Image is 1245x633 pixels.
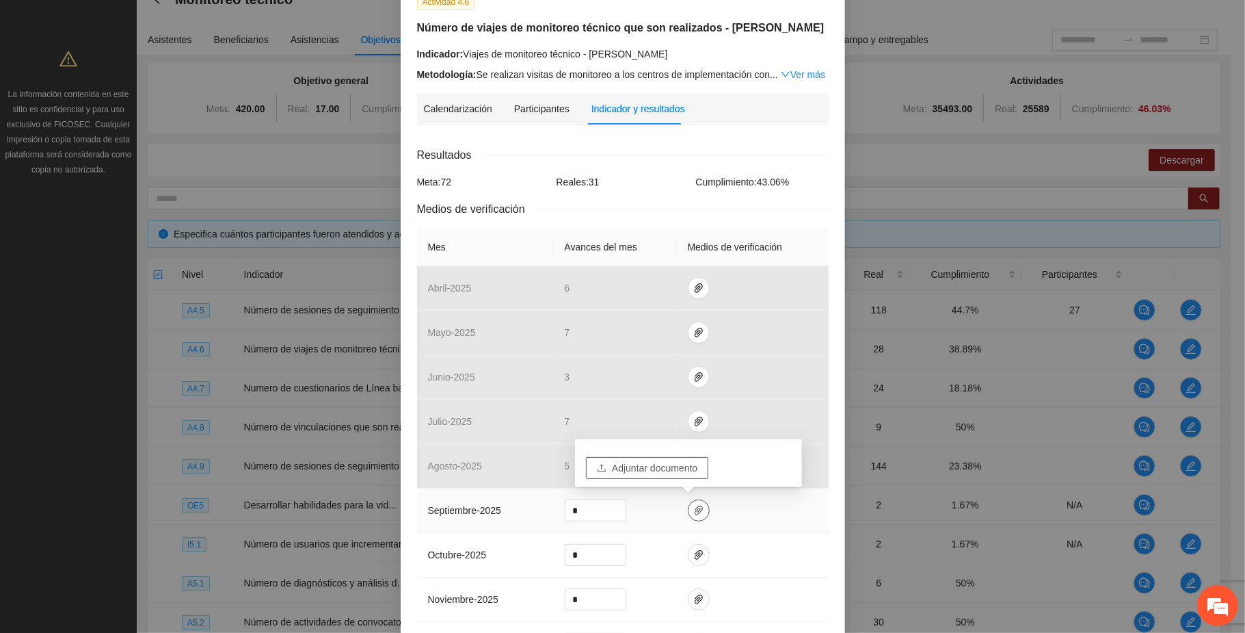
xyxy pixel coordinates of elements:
span: abril - 2025 [428,283,472,294]
span: noviembre - 2025 [428,594,499,605]
strong: Metodología: [417,69,477,80]
button: paper-clip [688,589,710,610]
span: 7 [565,327,570,338]
span: down [781,70,790,79]
span: paper-clip [688,594,709,605]
span: Adjuntar documento [612,461,697,476]
span: junio - 2025 [428,372,475,383]
button: paper-clip [688,500,710,521]
button: paper-clip [688,544,710,566]
span: uploadAdjuntar documento [586,463,708,474]
span: 3 [565,372,570,383]
button: uploadAdjuntar documento [586,457,708,479]
div: Minimizar ventana de chat en vivo [224,7,257,40]
span: upload [597,463,606,474]
span: paper-clip [688,283,709,294]
th: Mes [417,229,554,266]
span: octubre - 2025 [428,550,487,560]
span: septiembre - 2025 [428,505,501,516]
div: Cumplimiento: 43.06 % [693,175,832,190]
span: Medios de verificación [417,201,536,218]
span: Resultados [417,146,483,164]
div: Meta: 72 [414,175,553,190]
button: paper-clip [688,411,710,432]
h5: Número de viajes de monitoreo técnico que son realizados - [PERSON_NAME] [417,20,829,36]
span: Estamos en línea. [79,183,189,321]
span: 7 [565,416,570,427]
div: Participantes [514,101,570,116]
span: paper-clip [688,550,709,560]
div: Calendarización [424,101,492,116]
textarea: Escriba su mensaje y pulse “Intro” [7,374,260,422]
span: paper-clip [688,372,709,383]
button: paper-clip [688,277,710,299]
span: paper-clip [688,327,709,338]
a: Expand [781,69,825,80]
div: Se realizan visitas de monitoreo a los centros de implementación con [417,67,829,82]
button: paper-clip [688,366,710,388]
span: Reales: 31 [557,177,600,188]
span: 6 [565,283,570,294]
span: paper-clip [688,416,709,427]
span: agosto - 2025 [428,461,482,471]
strong: Indicador: [417,49,464,60]
span: mayo - 2025 [428,327,476,338]
button: paper-clip [688,322,710,344]
span: julio - 2025 [428,416,472,427]
div: Viajes de monitoreo técnico - [PERSON_NAME] [417,47,829,62]
div: Indicador y resultados [591,101,685,116]
span: 5 [565,461,570,471]
th: Medios de verificación [677,229,829,266]
div: Chatee con nosotros ahora [71,70,230,88]
span: ... [770,69,778,80]
th: Avances del mes [554,229,677,266]
span: paper-clip [688,505,709,516]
